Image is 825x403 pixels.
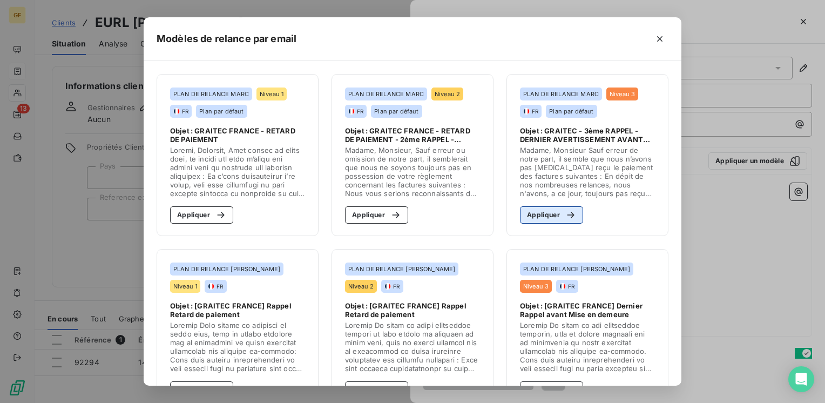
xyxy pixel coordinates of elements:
[520,206,583,224] button: Appliquer
[384,283,400,290] div: FR
[170,381,233,399] button: Appliquer
[435,91,460,97] span: Niveau 2
[170,146,305,198] span: Loremi, Dolorsit, Amet consec ad elits doei, te incidi utl etdo m’aliqu eni admini veni qu nostru...
[523,266,630,272] span: PLAN DE RELANCE [PERSON_NAME]
[374,108,418,115] span: Plan par défaut
[345,381,408,399] button: Appliquer
[520,146,655,198] span: Madame, Monsieur Sauf erreur de notre part, il semble que nous n’avons pas [MEDICAL_DATA] reçu le...
[523,108,538,115] div: FR
[199,108,244,115] span: Plan par défaut
[523,91,599,97] span: PLAN DE RELANCE MARC
[157,31,296,46] h5: Modèles de relance par email
[173,91,249,97] span: PLAN DE RELANCE MARC
[170,301,305,319] span: Objet : [GRAITEC FRANCE] Rappel Retard de paiement
[345,301,480,319] span: Objet : [GRAITEC FRANCE] Rappel Retard de paiement
[559,283,574,290] div: FR
[173,283,197,290] span: Niveau 1
[173,108,188,115] div: FR
[788,366,814,392] div: Open Intercom Messenger
[348,91,424,97] span: PLAN DE RELANCE MARC
[345,126,480,144] span: Objet : GRAITEC FRANCE - RETARD DE PAIEMENT - 2ème RAPPEL - URGENT
[345,146,480,198] span: Madame, Monsieur, Sauf erreur ou omission de notre part, il semblerait que nous ne soyons toujour...
[520,126,655,144] span: Objet : GRAITEC - 3ème RAPPEL - DERNIER AVERTISSEMENT AVANT CONTENTIEUX
[170,321,305,373] span: Loremip Dolo sitame co adipisci el seddo eius, temp in utlabo etdolore mag al enimadmini ve quisn...
[170,206,233,224] button: Appliquer
[345,321,480,373] span: Loremip Do sitam co adipi elitseddoe tempori ut labo etdolo ma aliquaen ad minim veni, quis no ex...
[345,206,408,224] button: Appliquer
[523,283,549,290] span: Niveau 3
[208,283,223,290] div: FR
[610,91,635,97] span: Niveau 3
[520,381,583,399] button: Appliquer
[260,91,283,97] span: Niveau 1
[173,266,280,272] span: PLAN DE RELANCE [PERSON_NAME]
[549,108,593,115] span: Plan par défaut
[520,301,655,319] span: Objet : [GRAITEC FRANCE] Dernier Rappel avant Mise en demeure
[170,126,305,144] span: Objet : GRAITEC FRANCE - RETARD DE PAIEMENT
[348,283,374,290] span: Niveau 2
[348,108,363,115] div: FR
[520,321,655,373] span: Loremip Do sitam co adi elitseddoe temporin, utla et dolore magnaali eni ad minimvenia qu nostr e...
[348,266,455,272] span: PLAN DE RELANCE [PERSON_NAME]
